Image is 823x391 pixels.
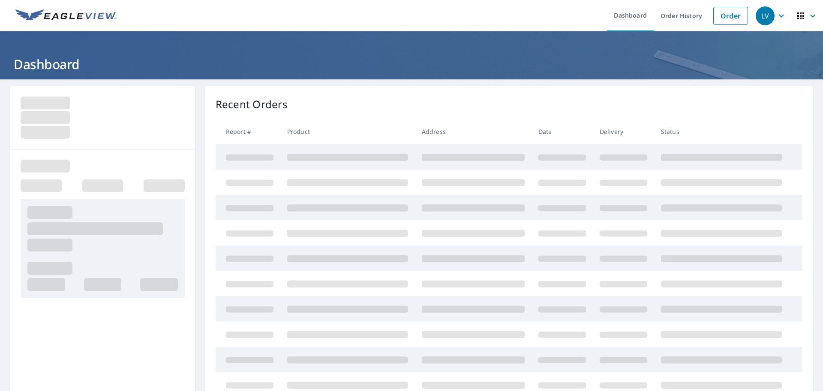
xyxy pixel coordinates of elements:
[415,119,532,144] th: Address
[15,9,117,22] img: EV Logo
[10,55,813,73] h1: Dashboard
[713,7,748,25] a: Order
[593,119,654,144] th: Delivery
[532,119,593,144] th: Date
[216,119,280,144] th: Report #
[280,119,415,144] th: Product
[756,6,775,25] div: LV
[216,97,288,112] p: Recent Orders
[654,119,789,144] th: Status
